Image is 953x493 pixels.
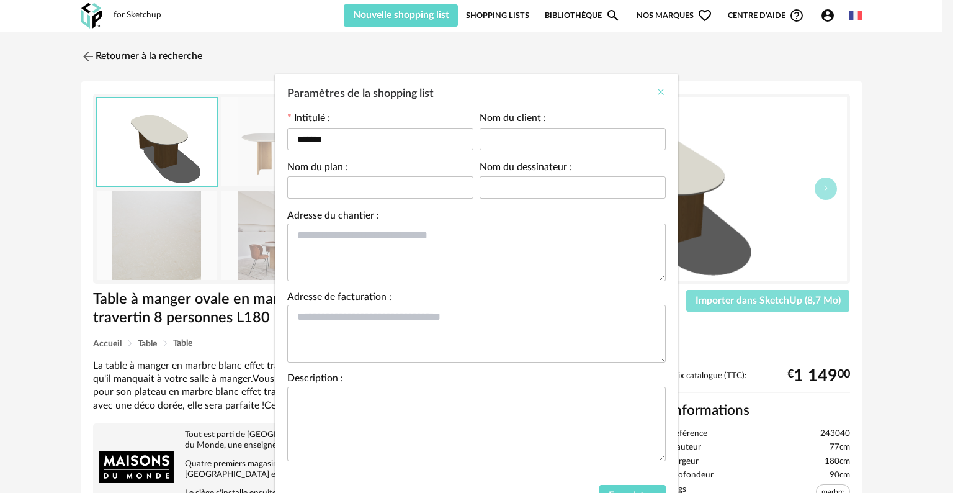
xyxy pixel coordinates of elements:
label: Adresse du chantier : [287,211,379,224]
label: Description : [287,374,343,386]
label: Nom du dessinateur : [480,163,572,175]
label: Adresse de facturation : [287,292,391,305]
span: Paramètres de la shopping list [287,88,434,99]
label: Intitulé : [287,114,330,126]
label: Nom du client : [480,114,546,126]
button: Close [656,86,666,99]
label: Nom du plan : [287,163,348,175]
